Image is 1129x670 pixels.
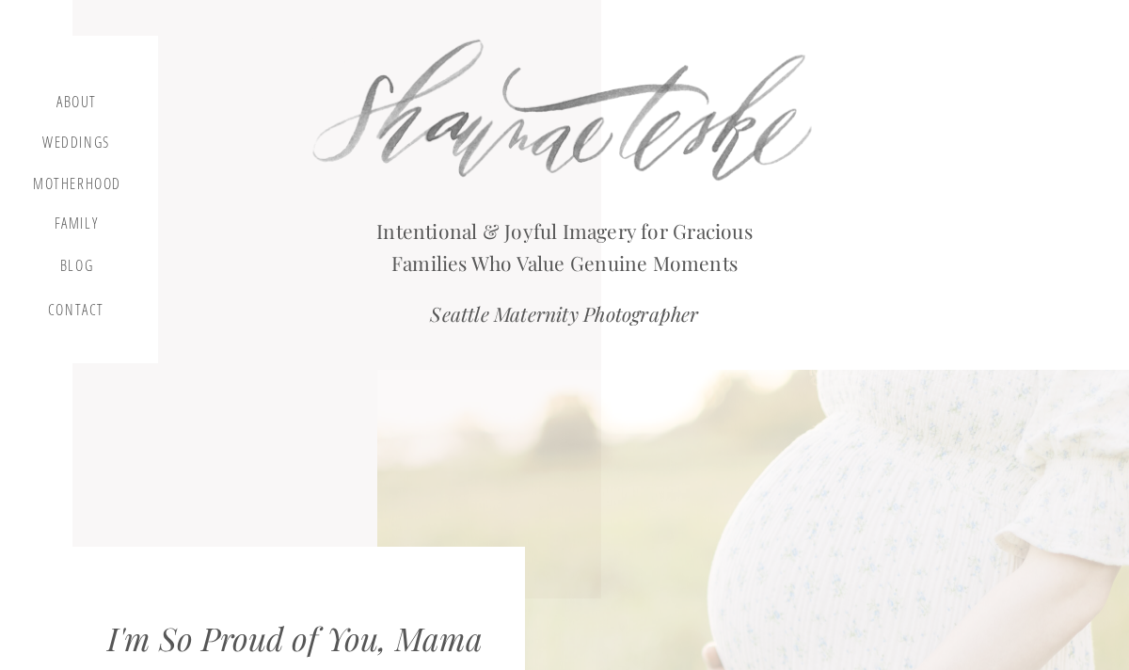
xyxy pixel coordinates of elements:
a: contact [44,301,108,327]
i: Seattle Maternity Photographer [430,300,698,327]
h2: Intentional & Joyful Imagery for Gracious Families Who Value Genuine Moments [356,215,773,270]
a: Family [40,215,112,239]
a: blog [49,257,104,283]
a: about [49,93,104,116]
a: Weddings [40,134,112,157]
a: motherhood [33,175,121,196]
